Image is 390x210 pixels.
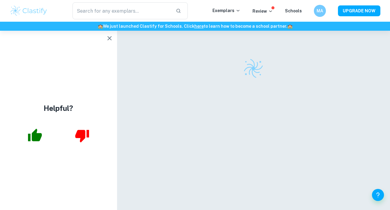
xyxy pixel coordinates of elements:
h6: MA [317,8,323,14]
p: Exemplars [212,7,240,14]
a: here [194,24,204,29]
button: Help and Feedback [372,189,384,201]
span: 🏫 [98,24,103,29]
h6: We just launched Clastify for Schools. Click to learn how to become a school partner. [1,23,389,30]
img: Clastify logo [243,58,264,79]
h4: Helpful? [44,103,73,114]
button: MA [314,5,326,17]
button: UPGRADE NOW [338,5,380,16]
a: Schools [285,8,302,13]
p: Review [252,8,273,14]
img: Clastify logo [10,5,48,17]
span: 🏫 [287,24,292,29]
input: Search for any exemplars... [73,2,171,19]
